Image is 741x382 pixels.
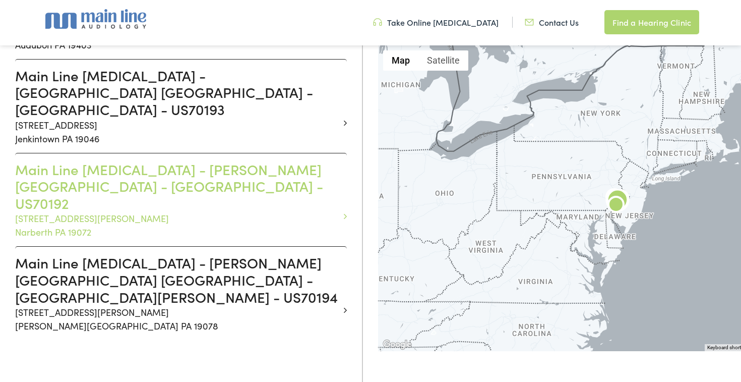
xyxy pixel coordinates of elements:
h3: Main Line [MEDICAL_DATA] - [PERSON_NAME][GEOGRAPHIC_DATA] [GEOGRAPHIC_DATA] - [GEOGRAPHIC_DATA][P... [15,254,339,305]
a: Main Line [MEDICAL_DATA] - [PERSON_NAME][GEOGRAPHIC_DATA] [GEOGRAPHIC_DATA] - [GEOGRAPHIC_DATA][P... [15,254,339,333]
a: Main Line [MEDICAL_DATA] - [PERSON_NAME][GEOGRAPHIC_DATA] - [GEOGRAPHIC_DATA] - US70192 [STREET_A... [15,161,339,239]
h3: Main Line [MEDICAL_DATA] - [GEOGRAPHIC_DATA] [GEOGRAPHIC_DATA] - [GEOGRAPHIC_DATA] - US70193 [15,67,339,118]
p: [STREET_ADDRESS][PERSON_NAME] [PERSON_NAME][GEOGRAPHIC_DATA] PA 19078 [15,305,339,333]
img: Main Line Audiology [38,9,146,29]
a: Main Line [MEDICAL_DATA] - [GEOGRAPHIC_DATA] [GEOGRAPHIC_DATA] - [GEOGRAPHIC_DATA] - US70193 [STR... [15,67,339,145]
p: [STREET_ADDRESS][PERSON_NAME] Narberth PA 19072 [15,211,339,239]
p: [STREET_ADDRESS] Jenkintown PA 19046 [15,118,339,145]
a: Take Online [MEDICAL_DATA] [373,17,499,28]
a: Find a Hearing Clinic [604,10,699,34]
a: Main Line Audiology [38,5,159,35]
a: Contact Us [525,17,579,28]
h3: Main Line [MEDICAL_DATA] - [PERSON_NAME][GEOGRAPHIC_DATA] - [GEOGRAPHIC_DATA] - US70192 [15,161,339,212]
